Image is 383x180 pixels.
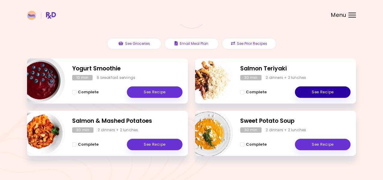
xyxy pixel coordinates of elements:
span: Complete [246,90,267,95]
div: 10 min [72,75,93,80]
div: 2 dinners + 2 lunches [266,75,306,80]
button: Complete - Salmon & Mashed Potatoes [72,141,99,148]
img: Info - Salmon Teriyaki [183,56,233,106]
h2: Sweet Potato Soup [240,117,351,126]
button: Email Meal Plan [164,38,219,49]
div: 2 dinners + 2 lunches [98,127,138,133]
h2: Yogurt Smoothie [72,64,182,73]
h2: Salmon Teriyaki [240,64,351,73]
div: 30 min [240,75,262,80]
div: 30 min [72,127,93,133]
button: Complete - Salmon Teriyaki [240,88,267,96]
div: 6 breakfast servings [97,75,135,80]
button: Complete - Yogurt Smoothie [72,88,99,96]
a: See Recipe - Salmon & Mashed Potatoes [127,139,182,150]
img: RxDiet [27,11,56,20]
a: See Recipe - Sweet Potato Soup [295,139,351,150]
h2: Salmon & Mashed Potatoes [72,117,182,126]
span: Complete [246,142,267,147]
a: See Recipe - Salmon Teriyaki [295,86,351,98]
div: 2 dinners + 2 lunches [266,127,306,133]
button: See Prior Recipes [222,38,276,49]
span: Complete [78,142,99,147]
button: Complete - Sweet Potato Soup [240,141,267,148]
img: Info - Sweet Potato Soup [183,108,233,158]
button: See Groceries [107,38,161,49]
a: See Recipe - Yogurt Smoothie [127,86,182,98]
div: 30 min [240,127,262,133]
img: Info - Yogurt Smoothie [15,56,65,106]
span: Menu [331,12,346,18]
img: Info - Salmon & Mashed Potatoes [15,108,65,158]
span: Complete [78,90,99,95]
